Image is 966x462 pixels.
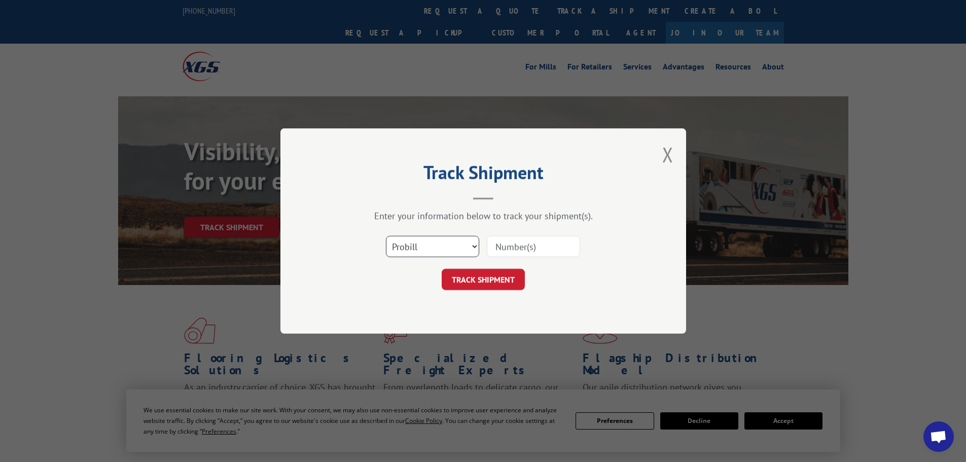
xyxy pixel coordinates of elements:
[662,141,673,168] button: Close modal
[442,269,525,290] button: TRACK SHIPMENT
[487,236,580,257] input: Number(s)
[923,421,954,452] div: Open chat
[331,210,635,222] div: Enter your information below to track your shipment(s).
[331,165,635,185] h2: Track Shipment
